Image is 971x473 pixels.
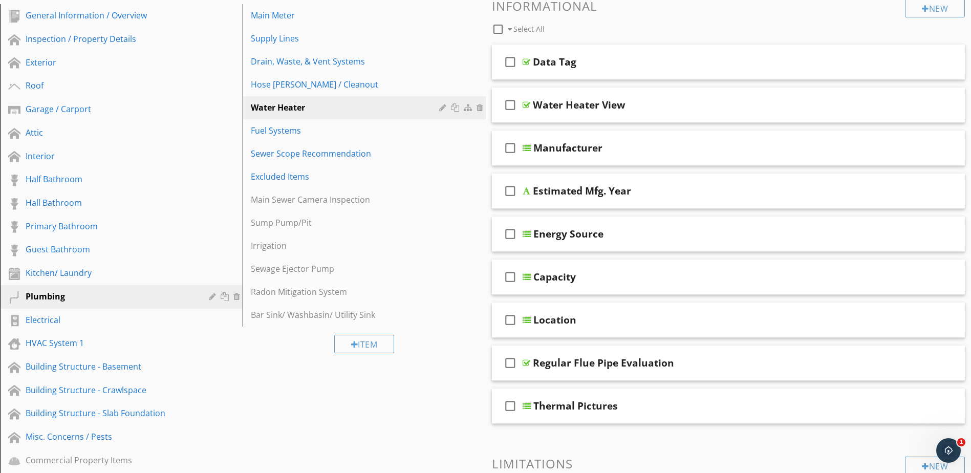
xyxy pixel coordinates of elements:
div: Irrigation [251,240,442,252]
div: Exterior [26,56,194,69]
div: Fuel Systems [251,124,442,137]
div: Sump Pump/Pit [251,217,442,229]
div: Manufacturer [533,142,602,154]
div: Item [334,335,395,353]
div: Location [533,314,576,326]
i: check_box_outline_blank [502,136,519,160]
div: Electrical [26,314,194,326]
div: Thermal Pictures [533,400,618,412]
div: Commercial Property Items [26,454,194,466]
i: check_box_outline_blank [502,351,519,375]
i: check_box_outline_blank [502,265,519,289]
div: Supply Lines [251,32,442,45]
div: Excluded Items [251,170,442,183]
div: Data Tag [533,56,576,68]
div: Water Heater View [533,99,625,111]
div: Main Sewer Camera Inspection [251,193,442,206]
div: Guest Bathroom [26,243,194,255]
i: check_box_outline_blank [502,50,519,74]
h3: Limitations [492,457,965,470]
div: Regular Flue Pipe Evaluation [533,357,674,369]
i: check_box_outline_blank [502,179,519,203]
div: Estimated Mfg. Year [533,185,631,197]
div: Energy Source [533,228,603,240]
div: Capacity [533,271,576,283]
div: Sewer Scope Recommendation [251,147,442,160]
span: Select All [513,24,545,34]
div: Hose [PERSON_NAME] / Cleanout [251,78,442,91]
div: Misc. Concerns / Pests [26,431,194,443]
div: Building Structure - Crawlspace [26,384,194,396]
div: HVAC System 1 [26,337,194,349]
div: Attic [26,126,194,139]
i: check_box_outline_blank [502,394,519,418]
div: Garage / Carport [26,103,194,115]
div: Hall Bathroom [26,197,194,209]
div: Drain, Waste, & Vent Systems [251,55,442,68]
div: Main Meter [251,9,442,21]
div: Building Structure - Slab Foundation [26,407,194,419]
div: Water Heater [251,101,442,114]
div: Radon Mitigation System [251,286,442,298]
div: Plumbing [26,290,194,303]
div: General Information / Overview [26,9,194,21]
i: check_box_outline_blank [502,93,519,117]
div: Bar Sink/ Washbasin/ Utility Sink [251,309,442,321]
div: Inspection / Property Details [26,33,194,45]
span: 1 [957,438,965,446]
iframe: Intercom live chat [936,438,961,463]
div: Interior [26,150,194,162]
div: Half Bathroom [26,173,194,185]
i: check_box_outline_blank [502,308,519,332]
div: Building Structure - Basement [26,360,194,373]
div: Roof [26,79,194,92]
div: Sewage Ejector Pump [251,263,442,275]
i: check_box_outline_blank [502,222,519,246]
div: Kitchen/ Laundry [26,267,194,279]
div: Primary Bathroom [26,220,194,232]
